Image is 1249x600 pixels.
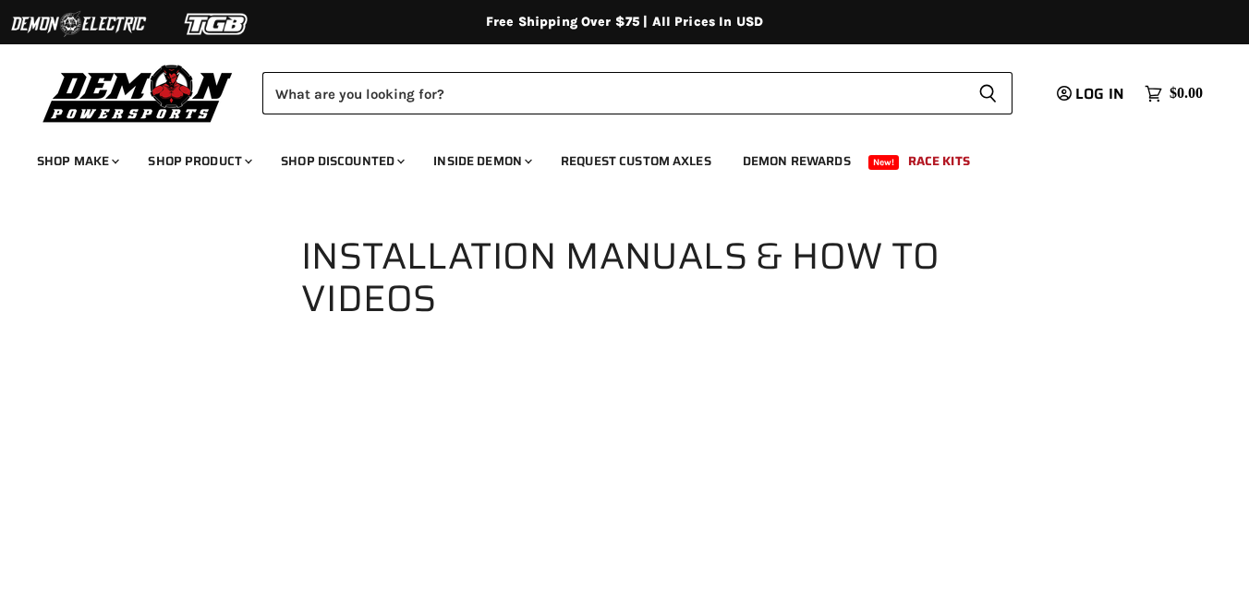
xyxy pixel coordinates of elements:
ul: Main menu [23,135,1198,180]
a: Request Custom Axles [547,142,725,180]
a: Inside Demon [419,142,543,180]
a: Log in [1049,86,1135,102]
a: Shop Product [134,142,263,180]
span: Log in [1075,82,1124,105]
span: New! [868,155,900,170]
img: Demon Powersports [37,60,239,126]
h1: Installation Manuals & How To Videos [301,235,948,320]
a: Race Kits [894,142,984,180]
button: Search [964,72,1013,114]
form: Product [262,72,1013,114]
img: Demon Electric Logo 2 [9,6,148,42]
input: Search [262,72,964,114]
a: Shop Discounted [267,142,416,180]
a: $0.00 [1135,80,1212,107]
a: Shop Make [23,142,130,180]
span: $0.00 [1170,85,1203,102]
a: Demon Rewards [729,142,865,180]
img: TGB Logo 2 [148,6,286,42]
